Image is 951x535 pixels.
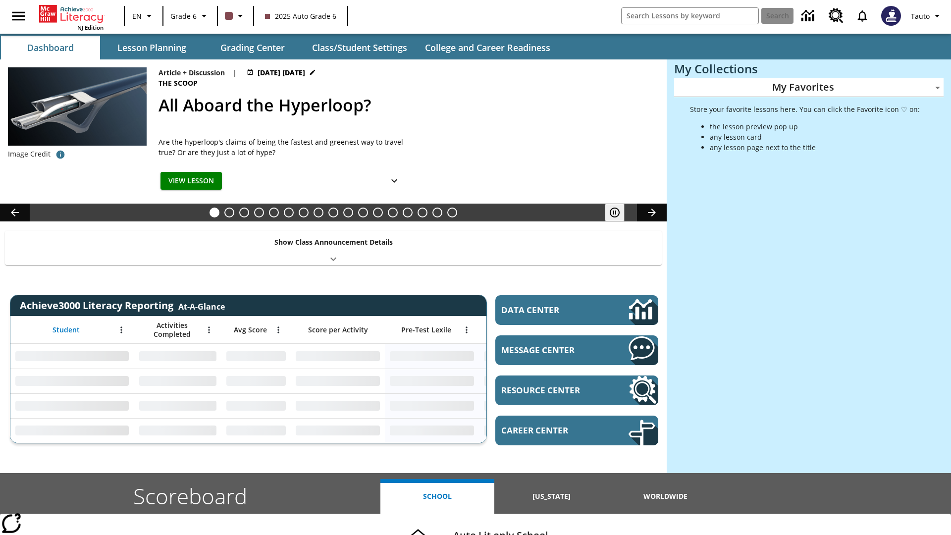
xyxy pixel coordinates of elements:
[432,208,442,217] button: Slide 16 Point of View
[134,369,221,393] div: No Data,
[20,299,225,312] span: Achieve3000 Literacy Reporting
[328,208,338,217] button: Slide 9 The Invasion of the Free CD
[401,325,451,334] span: Pre-Test Lexile
[674,78,944,97] div: My Favorites
[269,208,279,217] button: Slide 5 The Last Homesteaders
[4,1,33,31] button: Open side menu
[388,208,398,217] button: Slide 13 Cooking Up Native Traditions
[234,325,267,334] span: Avg Score
[403,208,413,217] button: Slide 14 Hooray for Constitution Day!
[114,322,129,337] button: Open Menu
[245,67,318,78] button: Jul 21 - Jun 30 Choose Dates
[102,36,201,59] button: Lesson Planning
[51,146,70,163] button: Photo credit: Hyperloop Transportation Technologies
[158,93,655,118] h2: All Aboard the Hyperloop?
[459,322,474,337] button: Open Menu
[501,425,599,436] span: Career Center
[373,208,383,217] button: Slide 12 Career Lesson
[160,172,222,190] button: View Lesson
[284,208,294,217] button: Slide 6 Solar Power to the People
[134,418,221,443] div: No Data,
[265,11,336,21] span: 2025 Auto Grade 6
[343,208,353,217] button: Slide 10 Mixed Practice: Citing Evidence
[795,2,823,30] a: Data Center
[609,479,723,514] button: Worldwide
[5,231,662,265] div: Show Class Announcement Details
[170,11,197,21] span: Grade 6
[674,62,944,76] h3: My Collections
[203,36,302,59] button: Grading Center
[132,11,142,21] span: EN
[8,67,147,146] img: Artist rendering of Hyperloop TT vehicle entering a tunnel
[495,335,658,365] a: Message Center
[418,208,427,217] button: Slide 15 Remembering Justice O'Connor
[710,121,920,132] li: the lesson preview pop up
[690,104,920,114] p: Store your favorite lessons here. You can click the Favorite icon ♡ on:
[158,137,406,158] div: Are the hyperloop's claims of being the fastest and greenest way to travel true? Or are they just...
[158,78,200,89] span: The Scoop
[274,237,393,247] p: Show Class Announcement Details
[299,208,309,217] button: Slide 7 Attack of the Terrifying Tomatoes
[501,304,595,316] span: Data Center
[605,204,634,221] div: Pause
[134,393,221,418] div: No Data,
[308,325,368,334] span: Score per Activity
[849,3,875,29] a: Notifications
[479,418,573,443] div: No Data,
[178,299,225,312] div: At-A-Glance
[258,67,305,78] span: [DATE] [DATE]
[166,7,214,25] button: Grade: Grade 6, Select a grade
[221,7,250,25] button: Class color is dark brown. Change class color
[271,322,286,337] button: Open Menu
[479,393,573,418] div: No Data,
[479,344,573,369] div: No Data,
[233,67,237,78] span: |
[495,416,658,445] a: Career Center
[221,393,291,418] div: No Data,
[39,4,104,24] a: Home
[417,36,558,59] button: College and Career Readiness
[710,132,920,142] li: any lesson card
[494,479,608,514] button: [US_STATE]
[881,6,901,26] img: Avatar
[139,321,205,339] span: Activities Completed
[911,11,930,21] span: Tauto
[637,204,667,221] button: Lesson carousel, Next
[501,384,599,396] span: Resource Center
[605,204,625,221] button: Pause
[8,149,51,159] p: Image Credit
[128,7,159,25] button: Language: EN, Select a language
[224,208,234,217] button: Slide 2 Do You Want Fries With That?
[202,322,216,337] button: Open Menu
[254,208,264,217] button: Slide 4 Cars of the Future?
[134,344,221,369] div: No Data,
[823,2,849,29] a: Resource Center, Will open in new tab
[875,3,907,29] button: Select a new avatar
[1,36,100,59] button: Dashboard
[53,325,80,334] span: Student
[384,172,404,190] button: Show Details
[314,208,323,217] button: Slide 8 Fashion Forward in Ancient Rome
[501,344,599,356] span: Message Center
[710,142,920,153] li: any lesson page next to the title
[622,8,758,24] input: search field
[380,479,494,514] button: School
[221,344,291,369] div: No Data,
[358,208,368,217] button: Slide 11 Pre-release lesson
[39,3,104,31] div: Home
[239,208,249,217] button: Slide 3 Dirty Jobs Kids Had To Do
[479,369,573,393] div: No Data,
[304,36,415,59] button: Class/Student Settings
[495,295,658,325] a: Data Center
[158,67,225,78] p: Article + Discussion
[907,7,947,25] button: Profile/Settings
[77,24,104,31] span: NJ Edition
[447,208,457,217] button: Slide 17 The Constitution's Balancing Act
[221,418,291,443] div: No Data,
[495,375,658,405] a: Resource Center, Will open in new tab
[221,369,291,393] div: No Data,
[210,208,219,217] button: Slide 1 All Aboard the Hyperloop?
